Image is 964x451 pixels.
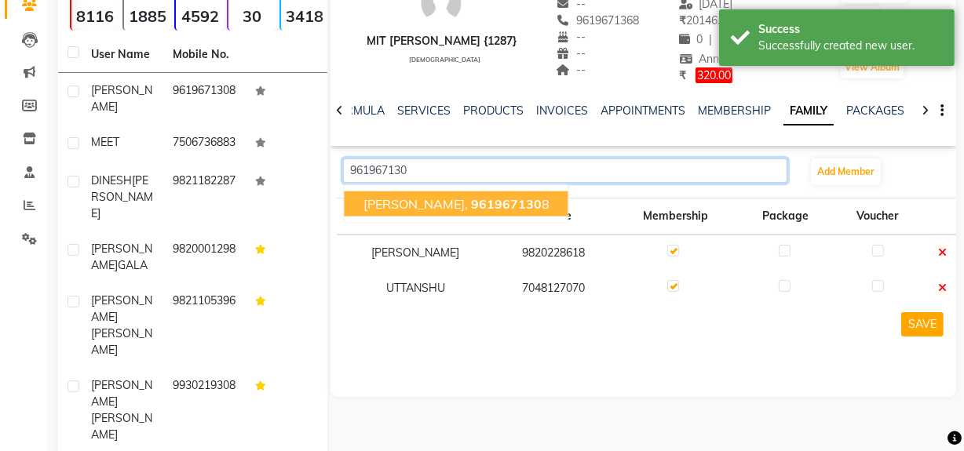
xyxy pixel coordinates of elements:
[536,104,588,118] a: INVOICES
[91,378,152,409] span: [PERSON_NAME]
[363,196,468,212] span: [PERSON_NAME],
[337,198,494,235] th: Name
[163,163,245,231] td: 9821182287
[118,258,148,272] span: GALA
[841,6,880,28] button: Invoice
[471,196,542,212] span: 961967130
[91,83,152,114] span: [PERSON_NAME]
[737,198,833,235] th: Package
[91,242,152,272] span: [PERSON_NAME]
[758,38,943,54] div: Successfully created new user.
[124,6,172,26] strong: 1885
[758,21,943,38] div: Success
[330,104,385,118] a: FORMULA
[846,104,904,118] a: PACKAGES
[337,235,494,271] td: [PERSON_NAME]
[557,13,640,27] span: 9619671368
[811,158,881,185] button: Add Member
[176,6,224,26] strong: 4592
[163,125,245,163] td: 7506736883
[91,173,132,187] span: DINESH
[91,411,152,442] span: [PERSON_NAME]
[343,158,787,183] input: Search Family Member by Name/Mobile/Email
[601,104,685,118] a: APPOINTMENTS
[163,231,245,283] td: 9820001298
[783,97,834,125] a: FAMILY
[463,104,524,118] a: PRODUCTS
[82,37,163,73] th: User Name
[709,31,712,48] span: |
[557,30,586,44] span: --
[557,46,586,60] span: --
[494,235,614,271] td: 9820228618
[679,52,800,66] span: Annual Membership
[614,198,737,235] th: Membership
[557,63,586,77] span: --
[471,196,550,212] ngb-highlight: 8
[679,13,726,27] span: 20146.4
[91,326,152,357] span: [PERSON_NAME]
[91,293,152,324] span: [PERSON_NAME]
[817,165,875,177] span: Add Member
[163,73,245,125] td: 9619671308
[337,271,494,306] td: UTTANSHU
[901,312,944,336] button: SAVE
[696,67,732,83] span: 320.00
[163,283,245,368] td: 9821105396
[228,6,276,26] strong: 30
[679,68,686,82] span: ₹
[91,135,119,149] span: MEET
[71,6,119,26] strong: 8116
[163,37,245,73] th: Mobile No.
[679,13,686,27] span: ₹
[494,271,614,306] td: 7048127070
[698,104,771,118] a: MEMBERSHIP
[409,56,480,64] span: [DEMOGRAPHIC_DATA]
[397,104,451,118] a: SERVICES
[833,198,922,235] th: Voucher
[367,33,517,49] div: MIT [PERSON_NAME] {1287}
[841,56,904,78] button: View Album
[679,32,703,46] span: 0
[281,6,329,26] strong: 3418
[91,173,153,220] span: [PERSON_NAME]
